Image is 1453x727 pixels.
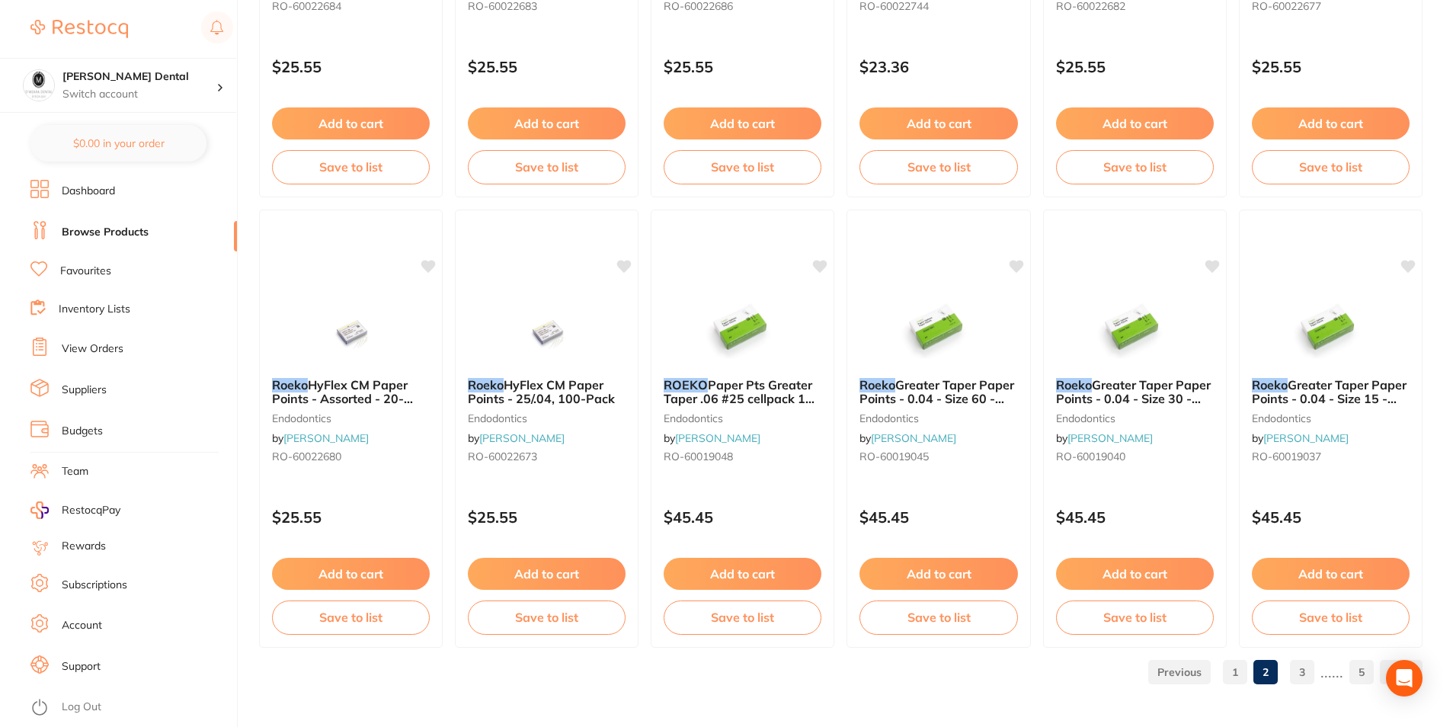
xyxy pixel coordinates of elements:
[30,501,49,519] img: RestocqPay
[468,558,626,590] button: Add to cart
[859,412,1017,424] small: endodontics
[1252,377,1407,421] span: Greater Taper Paper Points - 0.04 - Size 15 - Cellpack, 112-Pack
[1252,107,1410,139] button: Add to cart
[62,618,102,633] a: Account
[1252,58,1410,75] p: $25.55
[468,377,504,392] em: Roeko
[675,431,760,445] a: [PERSON_NAME]
[272,378,430,406] b: Roeko HyFlex CM Paper Points - Assorted - 20-45/.04, 100-Pack
[498,290,597,366] img: Roeko HyFlex CM Paper Points - 25/.04, 100-Pack
[62,69,216,85] h4: O'Meara Dental
[62,503,120,518] span: RestocqPay
[664,558,821,590] button: Add to cart
[1056,600,1214,634] button: Save to list
[30,11,128,46] a: Restocq Logo
[1056,558,1214,590] button: Add to cart
[62,184,115,199] a: Dashboard
[871,431,956,445] a: [PERSON_NAME]
[1056,508,1214,526] p: $45.45
[1056,378,1214,406] b: Roeko Greater Taper Paper Points - 0.04 - Size 30 - Cellpack, 112-Pack
[1056,431,1153,445] span: by
[1056,107,1214,139] button: Add to cart
[468,431,565,445] span: by
[664,412,821,424] small: endodontics
[664,377,821,421] span: Paper Pts Greater Taper .06 #25 cellpack 112 pcs
[468,377,615,406] span: HyFlex CM Paper Points - 25/.04, 100-Pack
[1056,377,1092,392] em: Roeko
[62,464,88,479] a: Team
[272,377,413,421] span: HyFlex CM Paper Points - Assorted - 20-45/.04, 100-Pack
[664,150,821,184] button: Save to list
[272,377,308,392] em: Roeko
[30,125,206,162] button: $0.00 in your order
[859,107,1017,139] button: Add to cart
[272,600,430,634] button: Save to list
[1252,412,1410,424] small: endodontics
[859,558,1017,590] button: Add to cart
[62,578,127,593] a: Subscriptions
[59,302,130,317] a: Inventory Lists
[664,600,821,634] button: Save to list
[1056,150,1214,184] button: Save to list
[859,150,1017,184] button: Save to list
[62,341,123,357] a: View Orders
[272,107,430,139] button: Add to cart
[664,431,760,445] span: by
[468,58,626,75] p: $25.55
[1252,431,1349,445] span: by
[272,558,430,590] button: Add to cart
[272,508,430,526] p: $25.55
[1349,657,1374,687] a: 5
[664,508,821,526] p: $45.45
[859,431,956,445] span: by
[1263,431,1349,445] a: [PERSON_NAME]
[1253,657,1278,687] a: 2
[859,378,1017,406] b: Roeko Greater Taper Paper Points - 0.04 - Size 60 - Cellpack, 112-Pack
[60,264,111,279] a: Favourites
[62,700,101,715] a: Log Out
[468,150,626,184] button: Save to list
[1252,508,1410,526] p: $45.45
[693,290,792,366] img: ROEKO Paper Pts Greater Taper .06 #25 cellpack 112 pcs
[468,107,626,139] button: Add to cart
[468,508,626,526] p: $25.55
[1085,290,1184,366] img: Roeko Greater Taper Paper Points - 0.04 - Size 30 - Cellpack, 112-Pack
[468,450,537,463] span: RO-60022673
[283,431,369,445] a: [PERSON_NAME]
[664,107,821,139] button: Add to cart
[1281,290,1380,366] img: Roeko Greater Taper Paper Points - 0.04 - Size 15 - Cellpack, 112-Pack
[62,659,101,674] a: Support
[1290,657,1314,687] a: 3
[1252,377,1288,392] em: Roeko
[889,290,988,366] img: Roeko Greater Taper Paper Points - 0.04 - Size 60 - Cellpack, 112-Pack
[1252,150,1410,184] button: Save to list
[1386,660,1423,697] div: Open Intercom Messenger
[859,600,1017,634] button: Save to list
[1252,600,1410,634] button: Save to list
[24,70,54,101] img: O'Meara Dental
[479,431,565,445] a: [PERSON_NAME]
[62,225,149,240] a: Browse Products
[468,378,626,406] b: Roeko HyFlex CM Paper Points - 25/.04, 100-Pack
[1252,558,1410,590] button: Add to cart
[1056,377,1211,421] span: Greater Taper Paper Points - 0.04 - Size 30 - Cellpack, 112-Pack
[859,377,895,392] em: Roeko
[664,58,821,75] p: $25.55
[664,377,708,392] em: ROEKO
[272,450,341,463] span: RO-60022680
[1056,58,1214,75] p: $25.55
[1067,431,1153,445] a: [PERSON_NAME]
[30,501,120,519] a: RestocqPay
[272,58,430,75] p: $25.55
[62,383,107,398] a: Suppliers
[1223,657,1247,687] a: 1
[468,412,626,424] small: endodontics
[272,150,430,184] button: Save to list
[1320,663,1343,681] p: ......
[62,539,106,554] a: Rewards
[859,450,929,463] span: RO-60019045
[302,290,401,366] img: Roeko HyFlex CM Paper Points - Assorted - 20-45/.04, 100-Pack
[468,600,626,634] button: Save to list
[1056,450,1125,463] span: RO-60019040
[62,424,103,439] a: Budgets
